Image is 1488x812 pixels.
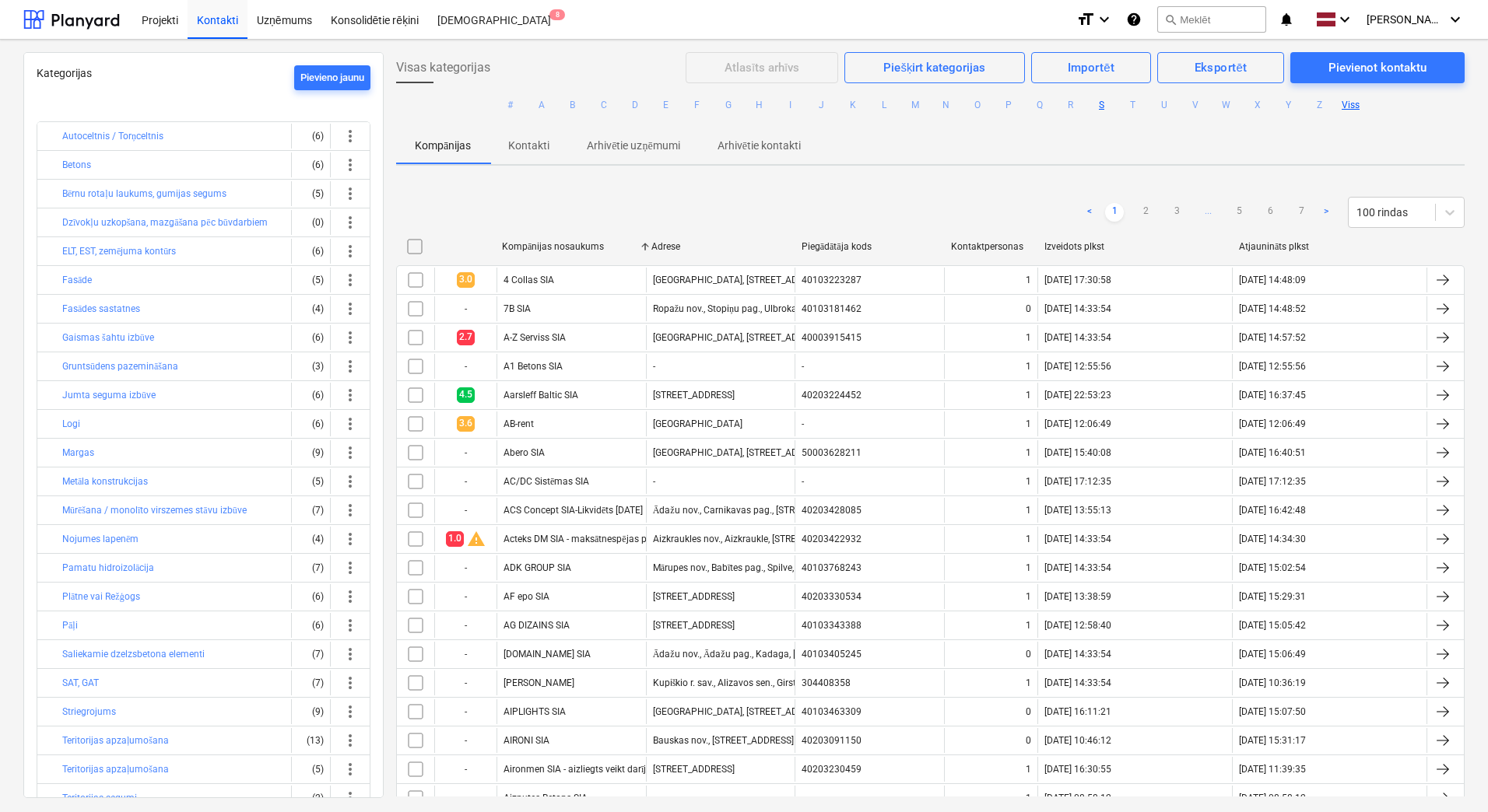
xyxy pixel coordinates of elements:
button: Betons [62,156,91,174]
div: - [434,354,497,379]
div: [DATE] 16:30:55 [1044,764,1111,775]
span: more_vert [341,271,360,289]
div: 40103768243 [802,562,862,573]
button: O [968,96,987,114]
div: 0 [1026,706,1031,717]
div: [DATE] 14:57:52 [1239,332,1306,343]
div: - [434,757,497,782]
span: more_vert [341,357,360,376]
div: [DATE] 15:29:31 [1239,591,1306,602]
span: 3.6 [457,416,475,431]
div: 0 [1026,735,1031,746]
div: Atjaunināts plkst [1239,241,1421,253]
span: more_vert [341,156,360,174]
div: Vienai no atsauksmēm šī apakšuzņēmēja vērtējums ir zem sliekšņa ( 1 ). [467,530,486,548]
div: Aarsleff Baltic SIA [504,390,578,401]
div: - [434,642,497,667]
span: more_vert [341,501,360,520]
div: (5) [298,469,324,494]
span: more_vert [341,587,360,606]
button: Pievienot kontaktu [1290,52,1465,83]
div: [DATE] 10:36:19 [1239,677,1306,688]
p: Arhivētie uzņēmumi [587,138,679,154]
div: 40203428085 [802,505,862,516]
div: (9) [298,699,324,724]
div: [DATE] 14:33:54 [1044,534,1111,544]
div: - [802,418,804,429]
div: (13) [298,728,324,753]
div: (6) [298,613,324,638]
div: ADK GROUP SIA [504,562,571,573]
p: Arhivētie kontakti [718,138,801,154]
div: - [434,440,497,465]
div: (4) [298,527,324,551]
button: H [750,96,769,114]
div: 40103181462 [802,303,862,314]
button: Q [1030,96,1049,114]
span: more_vert [341,616,360,635]
div: (4) [298,296,324,321]
button: Bērnu rotaļu laukums, gumijas segums [62,184,226,203]
div: AB-rent [504,418,534,429]
button: X [1248,96,1267,114]
div: Acteks DM SIA - maksātnespējas proc. [504,534,662,545]
div: Bauskas nov., [STREET_ADDRESS] [653,735,794,746]
div: A-Z Serviss SIA [504,332,566,343]
button: Dzīvokļu uzkopšana, mazgāšana pēc būvdarbiem [62,213,268,232]
span: Visas kategorijas [396,58,490,77]
div: 304408358 [802,677,851,688]
div: [DATE] 17:12:35 [1239,476,1306,487]
div: [DATE] 14:33:54 [1044,649,1111,660]
span: more_vert [341,299,360,318]
button: Viss [1342,96,1360,114]
div: (6) [298,325,324,350]
div: 1 [1026,562,1031,573]
div: [GEOGRAPHIC_DATA], [STREET_ADDRESS] [653,447,828,458]
button: Y [1279,96,1298,114]
div: [DATE] 14:33:54 [1044,303,1111,314]
div: 1 [1026,418,1031,429]
span: 4.5 [457,387,475,402]
button: B [563,96,582,114]
div: 40103223287 [802,275,862,285]
div: [DATE] 12:58:40 [1044,620,1111,631]
div: [DATE] 15:02:54 [1239,562,1306,573]
button: S [1093,96,1111,114]
div: (7) [298,498,324,523]
button: Z [1311,96,1329,114]
button: Autoceltnis / Torņceltnis [62,127,163,145]
span: more_vert [341,731,360,750]
div: Aizkraukles nov., Aizkraukle, [STREET_ADDRESS] [653,534,854,544]
div: - [434,584,497,609]
div: 1 [1026,275,1031,285]
div: 0 [1026,303,1031,314]
div: - [434,728,497,753]
button: M [906,96,925,114]
i: Zināšanu pamats [1126,10,1142,29]
span: more_vert [341,760,360,779]
span: more_vert [341,386,360,404]
a: Page 1 is your current page [1105,203,1124,222]
div: [GEOGRAPHIC_DATA], [STREET_ADDRESS] [653,275,828,285]
div: 40203330534 [802,591,862,602]
span: more_vert [341,789,360,807]
div: Abero SIA [504,447,545,458]
div: AC/DC Sistēmas SIA [504,476,589,488]
div: - [653,793,655,803]
span: 8 [549,9,565,20]
div: [DATE] 08:58:12 [1239,793,1306,803]
div: [DATE] 10:46:12 [1044,735,1111,746]
button: Gaismas šahtu izbūve [62,328,154,347]
button: Meklēt [1157,6,1266,33]
div: 0 [1026,649,1031,660]
button: W [1217,96,1236,114]
a: Page 5 [1230,203,1248,222]
button: SAT, GAT [62,674,99,692]
div: [DATE] 13:38:59 [1044,591,1111,602]
a: Page 2 [1136,203,1155,222]
button: J [812,96,831,114]
button: Nojumes lapenēm [62,530,139,548]
span: more_vert [341,127,360,145]
a: ... [1198,203,1217,222]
